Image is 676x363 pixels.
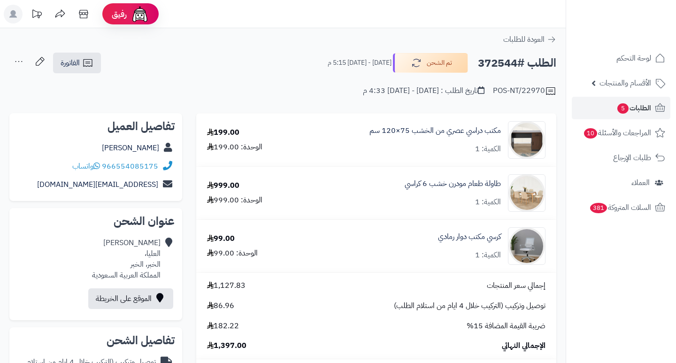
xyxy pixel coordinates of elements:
span: 182.22 [207,321,239,332]
div: POS-NT/22970 [493,85,556,97]
span: 5 [617,103,629,114]
img: logo-2.png [612,26,667,46]
button: تم الشحن [393,53,468,73]
span: 10 [584,128,597,139]
div: الكمية: 1 [475,250,501,261]
span: إجمالي سعر المنتجات [487,280,545,291]
div: تاريخ الطلب : [DATE] - [DATE] 4:33 م [363,85,484,96]
span: توصيل وتركيب (التركيب خلال 4 ايام من استلام الطلب) [394,301,545,311]
img: 1751106397-1-90x90.jpg [508,121,545,159]
a: طاولة طعام مودرن خشب 6 كراسي [405,178,501,189]
a: 966554085175 [102,161,158,172]
span: 86.96 [207,301,234,311]
span: طلبات الإرجاع [613,151,651,164]
small: [DATE] - [DATE] 5:15 م [328,58,392,68]
span: 1,127.83 [207,280,246,291]
img: 1753946067-1-90x90.jpg [508,227,545,265]
div: 199.00 [207,127,239,138]
h2: تفاصيل العميل [17,121,175,132]
span: الإجمالي النهائي [502,340,545,351]
span: السلات المتروكة [589,201,651,214]
a: العودة للطلبات [503,34,556,45]
div: الكمية: 1 [475,144,501,154]
div: الوحدة: 99.00 [207,248,258,259]
span: رفيق [112,8,127,20]
a: [PERSON_NAME] [102,142,159,154]
a: لوحة التحكم [572,47,670,70]
span: العملاء [631,176,650,189]
img: 1751797083-1-90x90.jpg [508,174,545,212]
h2: تفاصيل الشحن [17,335,175,346]
a: تحديثات المنصة [25,5,48,26]
a: السلات المتروكة381 [572,196,670,219]
a: المراجعات والأسئلة10 [572,122,670,144]
h2: الطلب #372544 [478,54,556,73]
a: كرسي مكتب دوار رمادي [438,232,501,242]
div: الوحدة: 199.00 [207,142,262,153]
span: لوحة التحكم [616,52,651,65]
a: الموقع على الخريطة [88,288,173,309]
span: ضريبة القيمة المضافة 15% [467,321,545,332]
a: الطلبات5 [572,97,670,119]
div: 99.00 [207,233,235,244]
a: واتساب [72,161,100,172]
span: المراجعات والأسئلة [583,126,651,139]
a: [EMAIL_ADDRESS][DOMAIN_NAME] [37,179,158,190]
div: الوحدة: 999.00 [207,195,262,206]
div: الكمية: 1 [475,197,501,208]
a: طلبات الإرجاع [572,147,670,169]
div: 999.00 [207,180,239,191]
span: الأقسام والمنتجات [599,77,651,90]
a: الفاتورة [53,53,101,73]
span: العودة للطلبات [503,34,545,45]
img: ai-face.png [131,5,149,23]
a: مكتب دراسي عصري من الخشب 75×120 سم [369,125,501,136]
a: العملاء [572,171,670,194]
span: الطلبات [616,101,651,115]
span: الفاتورة [61,57,80,69]
span: 1,397.00 [207,340,246,351]
h2: عنوان الشحن [17,216,175,227]
div: [PERSON_NAME] العليا، الخبر، الخبر المملكة العربية السعودية [92,238,161,280]
span: 381 [590,203,607,213]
